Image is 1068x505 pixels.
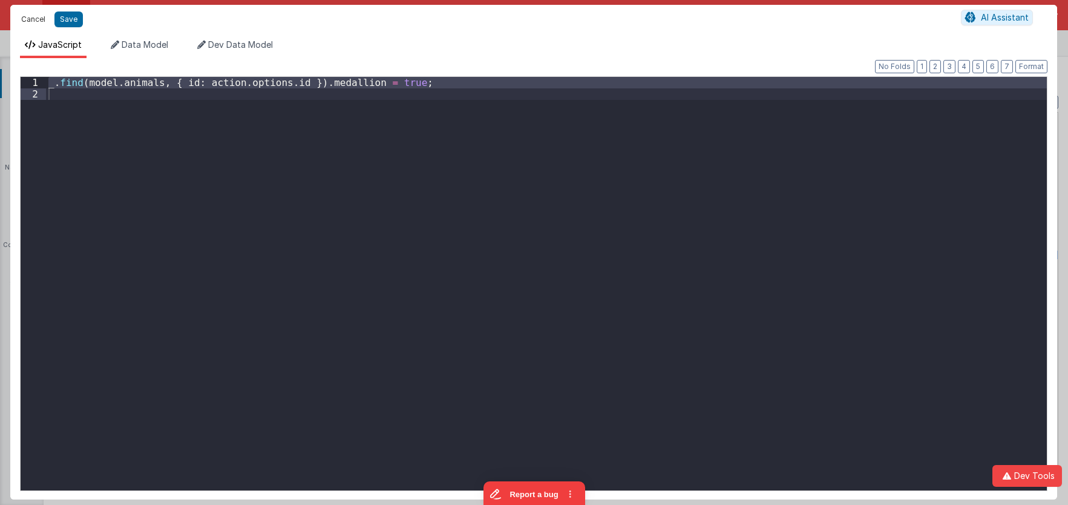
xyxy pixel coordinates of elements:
[943,60,955,73] button: 3
[958,60,970,73] button: 4
[122,39,168,50] span: Data Model
[38,39,82,50] span: JavaScript
[981,12,1029,22] span: AI Assistant
[1015,60,1047,73] button: Format
[992,465,1062,487] button: Dev Tools
[54,12,83,27] button: Save
[961,10,1033,25] button: AI Assistant
[21,88,46,100] div: 2
[208,39,273,50] span: Dev Data Model
[972,60,984,73] button: 5
[929,60,941,73] button: 2
[917,60,927,73] button: 1
[875,60,914,73] button: No Folds
[21,77,46,88] div: 1
[1001,60,1013,73] button: 7
[15,11,51,28] button: Cancel
[986,60,998,73] button: 6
